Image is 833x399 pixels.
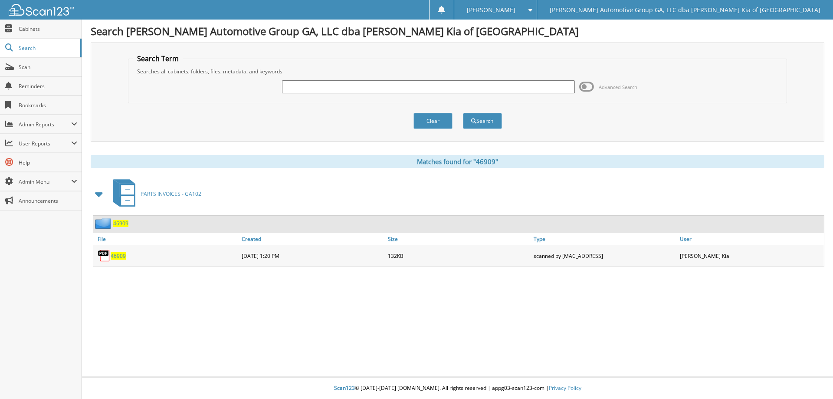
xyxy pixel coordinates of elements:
[19,102,77,109] span: Bookmarks
[19,63,77,71] span: Scan
[111,252,126,260] a: 46909
[19,121,71,128] span: Admin Reports
[599,84,637,90] span: Advanced Search
[467,7,515,13] span: [PERSON_NAME]
[239,247,386,264] div: [DATE] 1:20 PM
[133,54,183,63] legend: Search Term
[19,140,71,147] span: User Reports
[550,7,820,13] span: [PERSON_NAME] Automotive Group GA, LLC dba [PERSON_NAME] Kia of [GEOGRAPHIC_DATA]
[19,44,76,52] span: Search
[141,190,201,198] span: PARTS INVOICES - GA102
[19,197,77,204] span: Announcements
[19,82,77,90] span: Reminders
[9,4,74,16] img: scan123-logo-white.svg
[113,220,128,227] a: 46909
[790,357,833,399] iframe: Chat Widget
[108,177,201,211] a: PARTS INVOICES - GA102
[93,233,239,245] a: File
[98,249,111,262] img: PDF.png
[91,24,824,38] h1: Search [PERSON_NAME] Automotive Group GA, LLC dba [PERSON_NAME] Kia of [GEOGRAPHIC_DATA]
[19,159,77,166] span: Help
[386,233,532,245] a: Size
[463,113,502,129] button: Search
[413,113,453,129] button: Clear
[549,384,581,392] a: Privacy Policy
[531,247,678,264] div: scanned by [MAC_ADDRESS]
[678,247,824,264] div: [PERSON_NAME] Kia
[82,378,833,399] div: © [DATE]-[DATE] [DOMAIN_NAME]. All rights reserved | appg03-scan123-com |
[19,178,71,185] span: Admin Menu
[334,384,355,392] span: Scan123
[91,155,824,168] div: Matches found for "46909"
[678,233,824,245] a: User
[133,68,783,75] div: Searches all cabinets, folders, files, metadata, and keywords
[531,233,678,245] a: Type
[19,25,77,33] span: Cabinets
[386,247,532,264] div: 132KB
[239,233,386,245] a: Created
[95,218,113,229] img: folder2.png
